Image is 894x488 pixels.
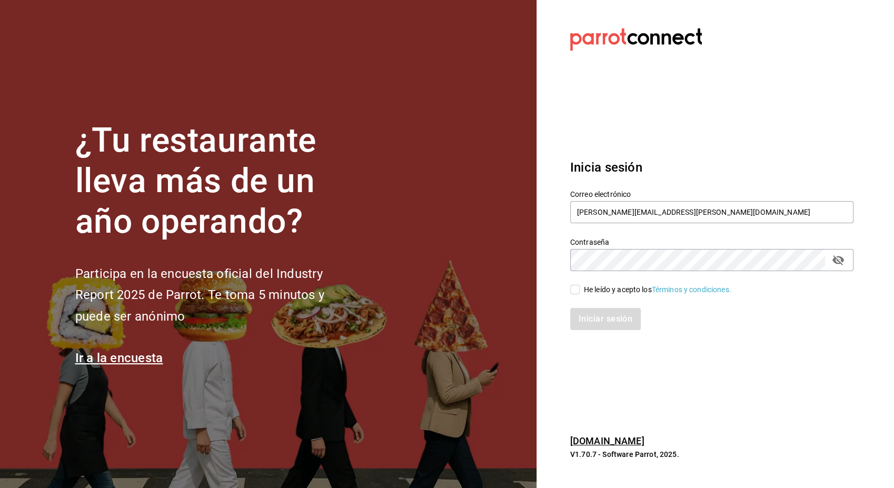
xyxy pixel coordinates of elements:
[584,284,731,295] div: He leído y acepto los
[570,201,853,223] input: Ingresa tu correo electrónico
[570,238,853,246] label: Contraseña
[570,191,853,198] label: Correo electrónico
[570,158,853,177] h3: Inicia sesión
[652,285,731,294] a: Términos y condiciones.
[75,263,360,327] h2: Participa en la encuesta oficial del Industry Report 2025 de Parrot. Te toma 5 minutos y puede se...
[829,251,847,269] button: Campo de contraseña
[570,449,853,460] p: V1.70.7 - Software Parrot, 2025.
[75,121,360,242] h1: ¿Tu restaurante lleva más de un año operando?
[570,435,644,446] a: [DOMAIN_NAME]
[75,351,163,365] a: Ir a la encuesta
